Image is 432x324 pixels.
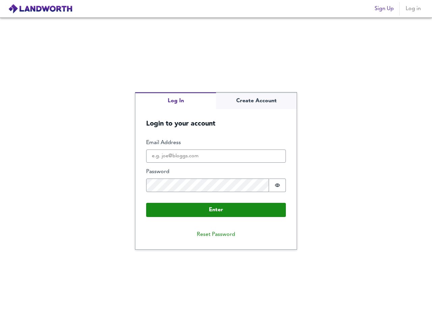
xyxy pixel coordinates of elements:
input: e.g. joe@bloggs.com [146,150,286,163]
h5: Login to your account [135,109,297,128]
span: Log in [405,4,421,13]
button: Reset Password [191,228,241,241]
button: Show password [269,179,286,192]
label: Email Address [146,139,286,147]
span: Sign Up [375,4,394,13]
button: Log In [135,92,216,109]
img: logo [8,4,73,14]
button: Log in [402,2,424,16]
label: Password [146,168,286,176]
button: Enter [146,203,286,217]
button: Create Account [216,92,297,109]
button: Sign Up [372,2,397,16]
